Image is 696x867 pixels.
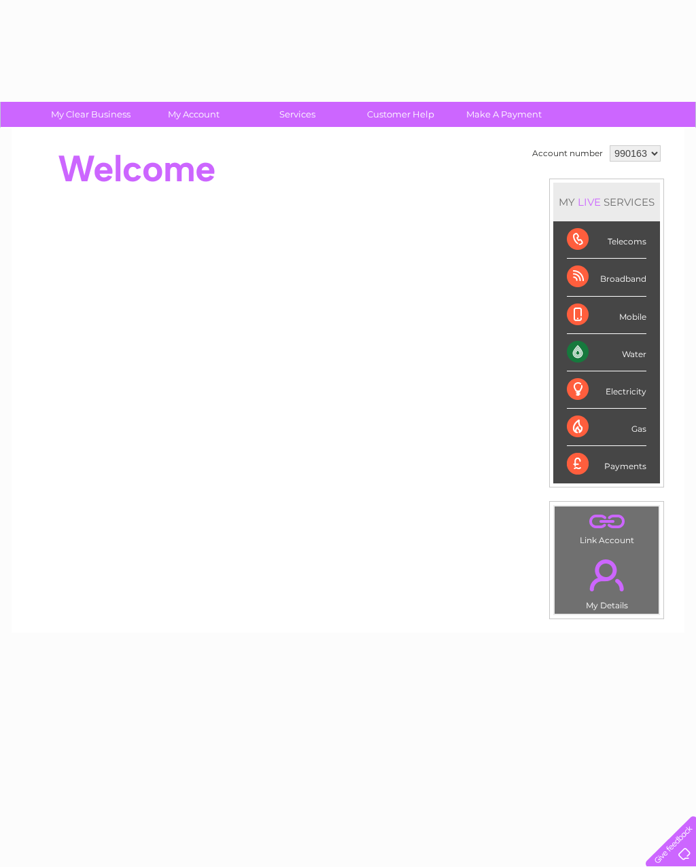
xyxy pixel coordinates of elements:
[567,409,646,446] div: Gas
[554,548,659,614] td: My Details
[138,102,250,127] a: My Account
[558,551,655,599] a: .
[567,371,646,409] div: Electricity
[345,102,457,127] a: Customer Help
[575,196,604,208] div: LIVE
[554,506,659,549] td: Link Account
[529,142,606,165] td: Account number
[448,102,560,127] a: Make A Payment
[567,221,646,259] div: Telecoms
[567,446,646,483] div: Payments
[567,259,646,296] div: Broadband
[35,102,147,127] a: My Clear Business
[567,297,646,334] div: Mobile
[558,510,655,534] a: .
[553,183,660,221] div: MY SERVICES
[567,334,646,371] div: Water
[241,102,353,127] a: Services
